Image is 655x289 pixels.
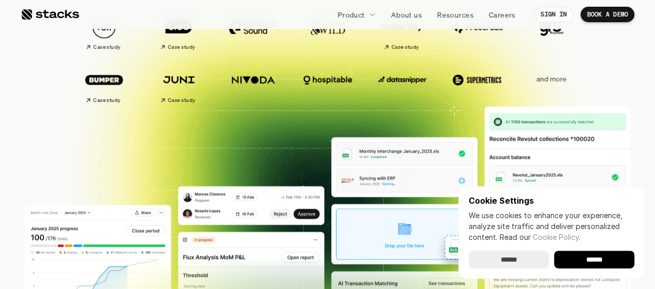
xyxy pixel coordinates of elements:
[147,63,211,108] a: Case study
[391,9,422,20] p: About us
[168,97,195,103] h2: Case study
[122,239,168,247] a: Privacy Policy
[431,5,480,24] a: Resources
[93,44,121,50] h2: Case study
[483,5,522,24] a: Careers
[489,9,516,20] p: Careers
[437,9,474,20] p: Resources
[385,5,428,24] a: About us
[533,233,579,241] a: Cookie Policy
[147,10,211,55] a: Case study
[519,74,584,83] p: and more
[469,210,634,242] p: We use cookies to enhance your experience, analyze site traffic and deliver personalized content.
[469,196,634,205] p: Cookie Settings
[168,44,195,50] h2: Case study
[534,7,573,22] a: SIGN IN
[338,9,365,20] p: Product
[500,233,580,241] span: Read our .
[72,63,136,108] a: Case study
[580,7,634,22] a: BOOK A DEMO
[93,97,121,103] h2: Case study
[391,44,419,50] h2: Case study
[72,10,136,55] a: Case study
[541,11,567,18] p: SIGN IN
[587,11,628,18] p: BOOK A DEMO
[370,10,434,55] a: Case study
